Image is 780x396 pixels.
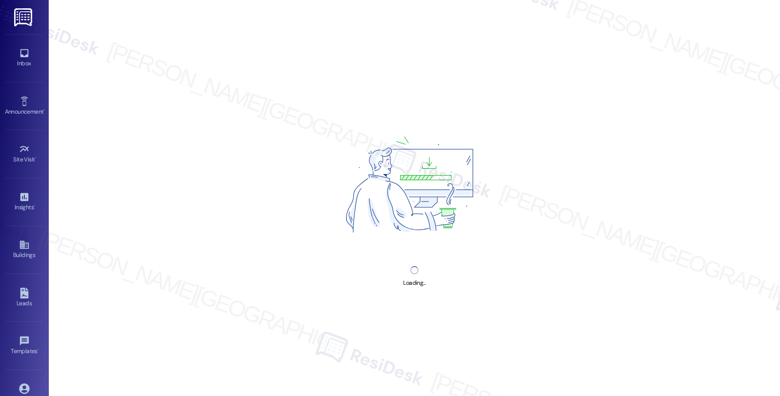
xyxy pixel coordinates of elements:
[403,278,425,288] div: Loading...
[5,237,44,263] a: Buildings
[5,189,44,215] a: Insights •
[43,107,45,114] span: •
[35,155,37,161] span: •
[5,285,44,311] a: Leads
[5,141,44,167] a: Site Visit •
[38,346,39,353] span: •
[5,333,44,359] a: Templates •
[5,45,44,71] a: Inbox
[14,8,34,26] img: ResiDesk Logo
[34,202,35,209] span: •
